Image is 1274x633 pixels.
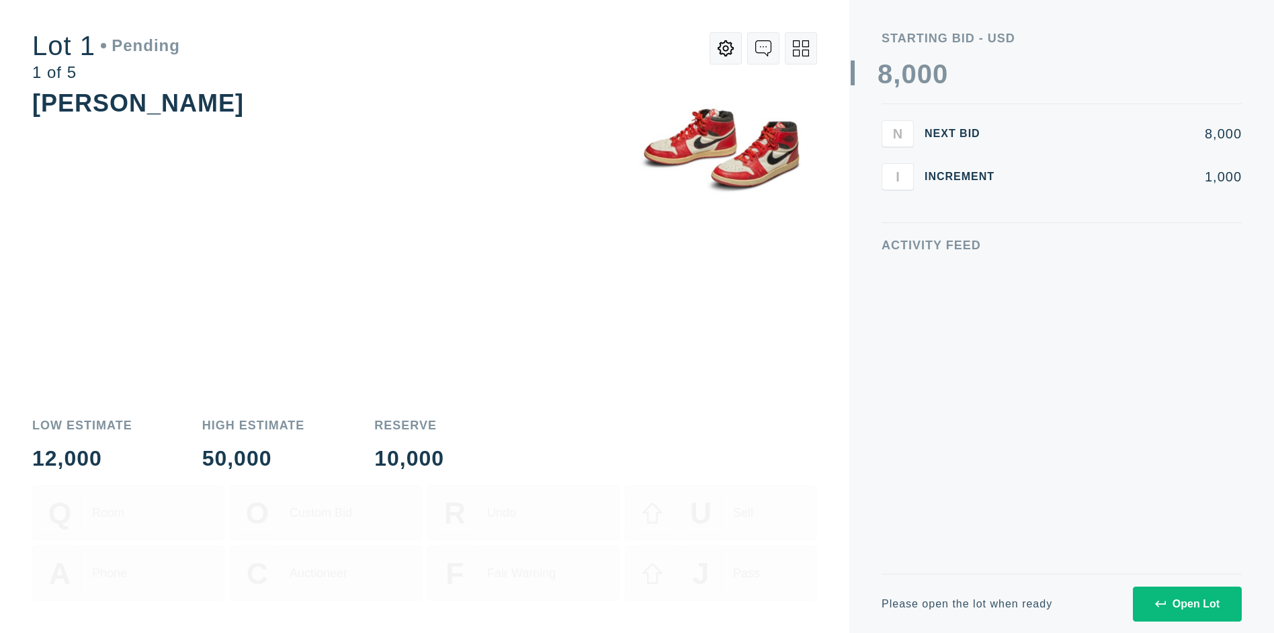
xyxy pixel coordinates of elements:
[901,60,917,87] div: 0
[882,120,914,147] button: N
[893,60,901,329] div: ,
[32,32,180,59] div: Lot 1
[882,32,1242,44] div: Starting Bid - USD
[32,448,132,469] div: 12,000
[933,60,948,87] div: 0
[1016,170,1242,183] div: 1,000
[202,419,305,431] div: High Estimate
[896,169,900,184] span: I
[878,60,893,87] div: 8
[32,65,180,81] div: 1 of 5
[882,239,1242,251] div: Activity Feed
[374,419,444,431] div: Reserve
[374,448,444,469] div: 10,000
[32,89,244,117] div: [PERSON_NAME]
[882,163,914,190] button: I
[1016,127,1242,140] div: 8,000
[893,126,902,141] span: N
[202,448,305,469] div: 50,000
[925,171,1005,182] div: Increment
[925,128,1005,139] div: Next Bid
[32,419,132,431] div: Low Estimate
[882,599,1052,609] div: Please open the lot when ready
[917,60,933,87] div: 0
[1133,587,1242,622] button: Open Lot
[101,38,180,54] div: Pending
[1155,598,1220,610] div: Open Lot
